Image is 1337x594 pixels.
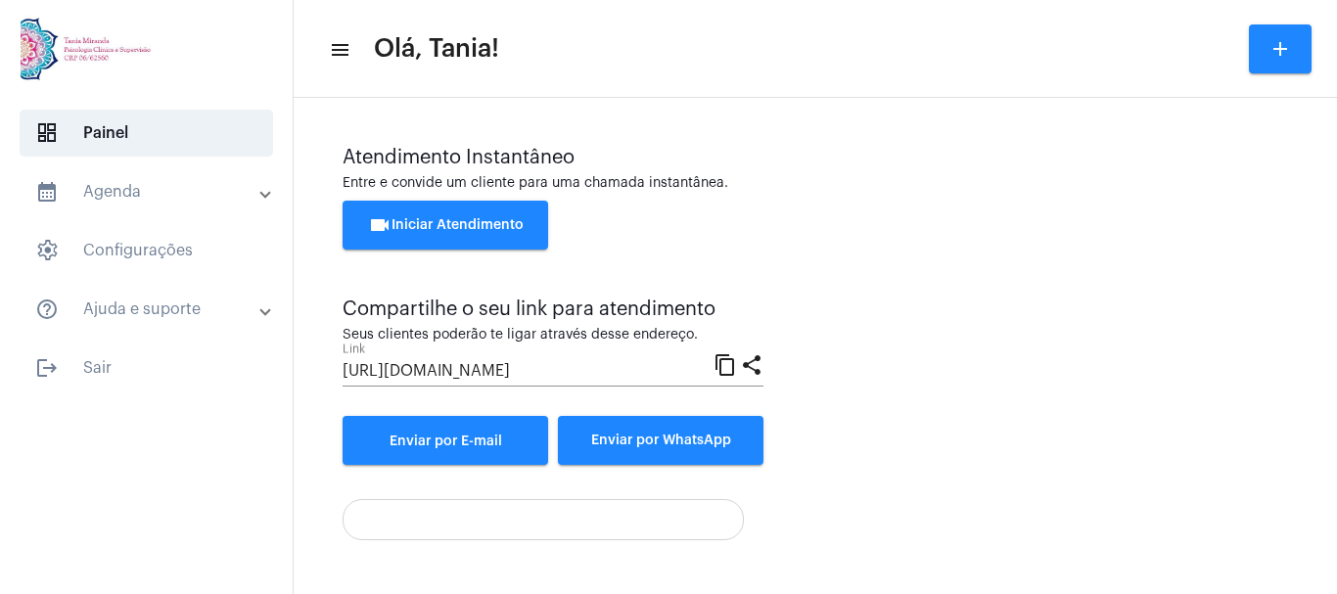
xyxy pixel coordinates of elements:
mat-icon: content_copy [714,352,737,376]
div: Entre e convide um cliente para uma chamada instantânea. [343,176,1288,191]
span: Configurações [20,227,273,274]
mat-icon: sidenav icon [329,38,348,62]
span: Olá, Tania! [374,33,499,65]
button: Enviar por WhatsApp [558,416,763,465]
mat-icon: add [1268,37,1292,61]
a: Enviar por E-mail [343,416,548,465]
mat-expansion-panel-header: sidenav iconAgenda [12,168,293,215]
mat-icon: share [740,352,763,376]
div: Seus clientes poderão te ligar através desse endereço. [343,328,763,343]
mat-icon: sidenav icon [35,297,59,321]
span: Enviar por E-mail [390,434,502,448]
div: Atendimento Instantâneo [343,147,1288,168]
mat-panel-title: Agenda [35,180,261,204]
span: Iniciar Atendimento [368,218,524,232]
mat-expansion-panel-header: sidenav iconAjuda e suporte [12,286,293,333]
span: Enviar por WhatsApp [591,434,731,447]
span: Sair [20,344,273,391]
span: sidenav icon [35,239,59,262]
mat-icon: sidenav icon [35,180,59,204]
span: sidenav icon [35,121,59,145]
mat-icon: videocam [368,213,392,237]
button: Iniciar Atendimento [343,201,548,250]
div: Compartilhe o seu link para atendimento [343,298,763,320]
span: Painel [20,110,273,157]
mat-panel-title: Ajuda e suporte [35,297,261,321]
img: 82f91219-cc54-a9e9-c892-318f5ec67ab1.jpg [16,10,161,88]
mat-icon: sidenav icon [35,356,59,380]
